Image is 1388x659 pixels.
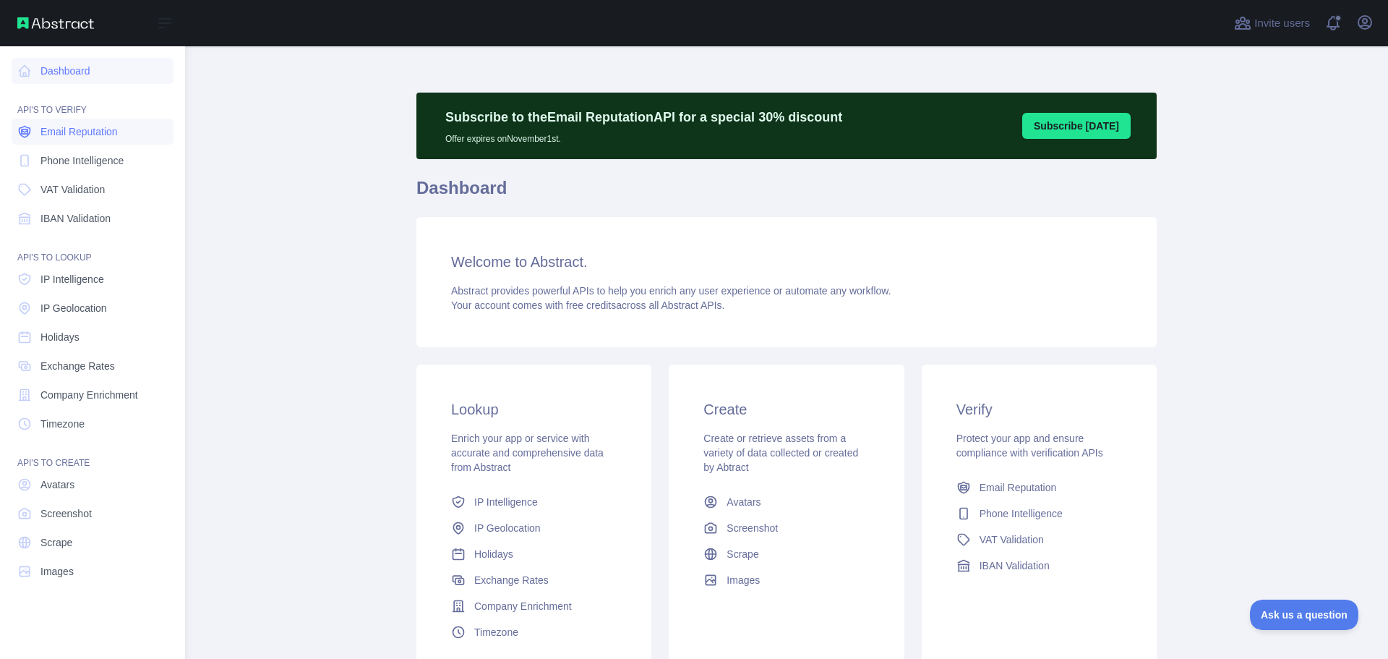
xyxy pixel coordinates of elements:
[12,295,173,321] a: IP Geolocation
[474,573,549,587] span: Exchange Rates
[698,489,875,515] a: Avatars
[698,515,875,541] a: Screenshot
[445,541,622,567] a: Holidays
[727,573,760,587] span: Images
[1022,113,1131,139] button: Subscribe [DATE]
[445,515,622,541] a: IP Geolocation
[12,324,173,350] a: Holidays
[698,567,875,593] a: Images
[951,501,1128,527] a: Phone Intelligence
[727,547,758,561] span: Scrape
[951,527,1128,553] a: VAT Validation
[40,124,118,139] span: Email Reputation
[980,558,1050,573] span: IBAN Validation
[40,506,92,521] span: Screenshot
[12,266,173,292] a: IP Intelligence
[40,211,111,226] span: IBAN Validation
[12,382,173,408] a: Company Enrichment
[951,475,1128,501] a: Email Reputation
[40,182,105,197] span: VAT Validation
[445,593,622,619] a: Company Enrichment
[12,58,173,84] a: Dashboard
[980,480,1057,495] span: Email Reputation
[40,301,107,315] span: IP Geolocation
[951,553,1128,579] a: IBAN Validation
[703,433,858,473] span: Create or retrieve assets from a variety of data collected or created by Abtract
[40,359,115,373] span: Exchange Rates
[40,272,104,286] span: IP Intelligence
[474,625,518,639] span: Timezone
[40,477,74,492] span: Avatars
[703,399,869,420] h3: Create
[1254,15,1310,32] span: Invite users
[566,299,616,311] span: free credits
[416,177,1157,211] h1: Dashboard
[12,440,173,469] div: API'S TO CREATE
[980,506,1063,521] span: Phone Intelligence
[980,532,1044,547] span: VAT Validation
[12,148,173,174] a: Phone Intelligence
[12,177,173,203] a: VAT Validation
[451,285,891,297] span: Abstract provides powerful APIs to help you enrich any user experience or automate any workflow.
[12,472,173,498] a: Avatars
[1231,12,1313,35] button: Invite users
[698,541,875,567] a: Scrape
[12,530,173,556] a: Scrape
[727,495,761,509] span: Avatars
[445,107,842,127] p: Subscribe to the Email Reputation API for a special 30 % discount
[474,495,538,509] span: IP Intelligence
[12,205,173,231] a: IBAN Validation
[474,547,513,561] span: Holidays
[451,252,1122,272] h3: Welcome to Abstract.
[445,489,622,515] a: IP Intelligence
[40,535,72,550] span: Scrape
[474,599,572,613] span: Company Enrichment
[727,521,778,535] span: Screenshot
[445,619,622,645] a: Timezone
[451,299,724,311] span: Your account comes with across all Abstract APIs.
[17,17,94,29] img: Abstract API
[40,417,85,431] span: Timezone
[40,153,124,168] span: Phone Intelligence
[40,388,138,402] span: Company Enrichment
[12,119,173,145] a: Email Reputation
[956,399,1122,420] h3: Verify
[451,399,617,420] h3: Lookup
[12,234,173,263] div: API'S TO LOOKUP
[451,433,604,473] span: Enrich your app or service with accurate and comprehensive data from Abstract
[12,411,173,437] a: Timezone
[40,330,80,344] span: Holidays
[474,521,541,535] span: IP Geolocation
[12,87,173,116] div: API'S TO VERIFY
[12,558,173,584] a: Images
[445,567,622,593] a: Exchange Rates
[12,353,173,379] a: Exchange Rates
[956,433,1103,459] span: Protect your app and ensure compliance with verification APIs
[40,564,74,579] span: Images
[12,501,173,527] a: Screenshot
[445,127,842,145] p: Offer expires on November 1st.
[1250,600,1359,630] iframe: Toggle Customer Support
